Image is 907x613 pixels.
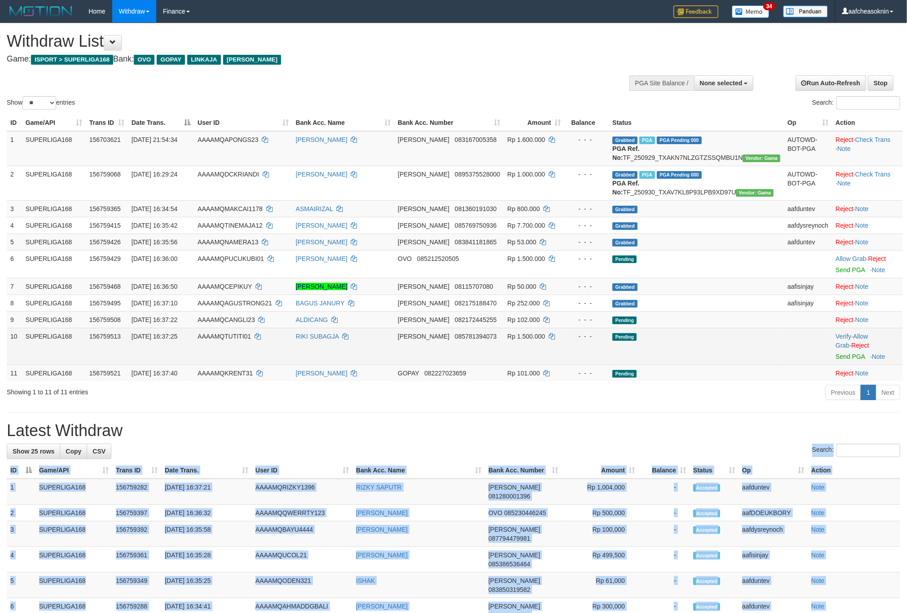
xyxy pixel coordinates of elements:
[132,205,177,212] span: [DATE] 16:34:54
[198,333,251,340] span: AAAAMQTUTITI01
[112,479,161,505] td: 156759282
[7,250,22,278] td: 6
[836,333,868,349] span: ·
[832,295,903,311] td: ·
[198,205,263,212] span: AAAAMQMAKCAI1178
[198,283,252,290] span: AAAAMQCEPIKUY
[296,255,348,262] a: [PERSON_NAME]
[832,166,903,200] td: · ·
[7,521,35,547] td: 3
[132,283,177,290] span: [DATE] 16:36:50
[837,444,900,457] input: Search:
[783,5,828,18] img: panduan.png
[161,462,252,479] th: Date Trans.: activate to sort column ascending
[489,484,540,491] span: [PERSON_NAME]
[455,300,497,307] span: Copy 082175188470 to clipboard
[832,131,903,166] td: · ·
[157,55,185,65] span: GOPAY
[296,300,344,307] a: BAGUS JANURY
[836,255,868,262] span: ·
[22,328,86,365] td: SUPERLIGA168
[832,217,903,234] td: ·
[612,256,637,263] span: Pending
[198,255,264,262] span: AAAAMQPUCUKUBI01
[638,479,690,505] td: -
[855,171,891,178] a: Check Trans
[489,509,502,516] span: OVO
[504,115,565,131] th: Amount: activate to sort column ascending
[811,526,825,533] a: Note
[507,205,540,212] span: Rp 800.000
[568,369,606,378] div: - - -
[836,238,854,246] a: Reject
[638,547,690,573] td: -
[35,479,112,505] td: SUPERLIGA168
[855,222,869,229] a: Note
[22,278,86,295] td: SUPERLIGA168
[739,479,808,505] td: aafduntev
[86,115,128,131] th: Trans ID: activate to sort column ascending
[134,55,154,65] span: OVO
[837,145,851,152] a: Note
[296,333,339,340] a: RIKI SUBAGJA
[198,171,259,178] span: AAAAMQDCKRIANDI
[657,137,702,144] span: PGA Pending
[612,300,638,308] span: Grabbed
[252,573,352,598] td: AAAAMQODEN321
[128,115,194,131] th: Date Trans.: activate to sort column descending
[7,55,596,64] h4: Game: Bank:
[89,222,121,229] span: 156759415
[7,234,22,250] td: 5
[296,222,348,229] a: [PERSON_NAME]
[132,370,177,377] span: [DATE] 16:37:40
[811,551,825,559] a: Note
[638,462,690,479] th: Balance: activate to sort column ascending
[796,75,866,91] a: Run Auto-Refresh
[638,505,690,521] td: -
[507,333,545,340] span: Rp 1.500.000
[612,171,638,179] span: Grabbed
[504,509,546,516] span: Copy 085230446245 to clipboard
[455,205,497,212] span: Copy 081360191030 to clipboard
[784,115,832,131] th: Op: activate to sort column ascending
[489,526,540,533] span: [PERSON_NAME]
[836,171,854,178] a: Reject
[836,370,854,377] a: Reject
[489,560,530,568] span: Copy 085386536464 to clipboard
[132,171,177,178] span: [DATE] 16:29:24
[89,370,121,377] span: 156759521
[489,551,540,559] span: [PERSON_NAME]
[87,444,111,459] a: CSV
[252,479,352,505] td: AAAAMQRIZKY1396
[7,295,22,311] td: 8
[851,342,869,349] a: Reject
[568,135,606,144] div: - - -
[507,171,545,178] span: Rp 1.000.000
[639,137,655,144] span: Marked by aafchhiseyha
[89,205,121,212] span: 156759365
[89,136,121,143] span: 156703621
[22,311,86,328] td: SUPERLIGA168
[832,200,903,217] td: ·
[455,222,497,229] span: Copy 085769750936 to clipboard
[22,365,86,381] td: SUPERLIGA168
[7,444,60,459] a: Show 25 rows
[132,136,177,143] span: [DATE] 21:54:34
[836,283,854,290] a: Reject
[693,510,720,517] span: Accepted
[832,234,903,250] td: ·
[7,573,35,598] td: 5
[811,484,825,491] a: Note
[872,266,885,273] a: Note
[35,573,112,598] td: SUPERLIGA168
[837,180,851,187] a: Note
[836,316,854,323] a: Reject
[112,573,161,598] td: 156759349
[639,171,655,179] span: Marked by aafsoumeymey
[612,239,638,247] span: Grabbed
[876,385,900,400] a: Next
[568,315,606,324] div: - - -
[836,205,854,212] a: Reject
[198,316,255,323] span: AAAAMQCANGLI23
[356,603,408,610] a: [PERSON_NAME]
